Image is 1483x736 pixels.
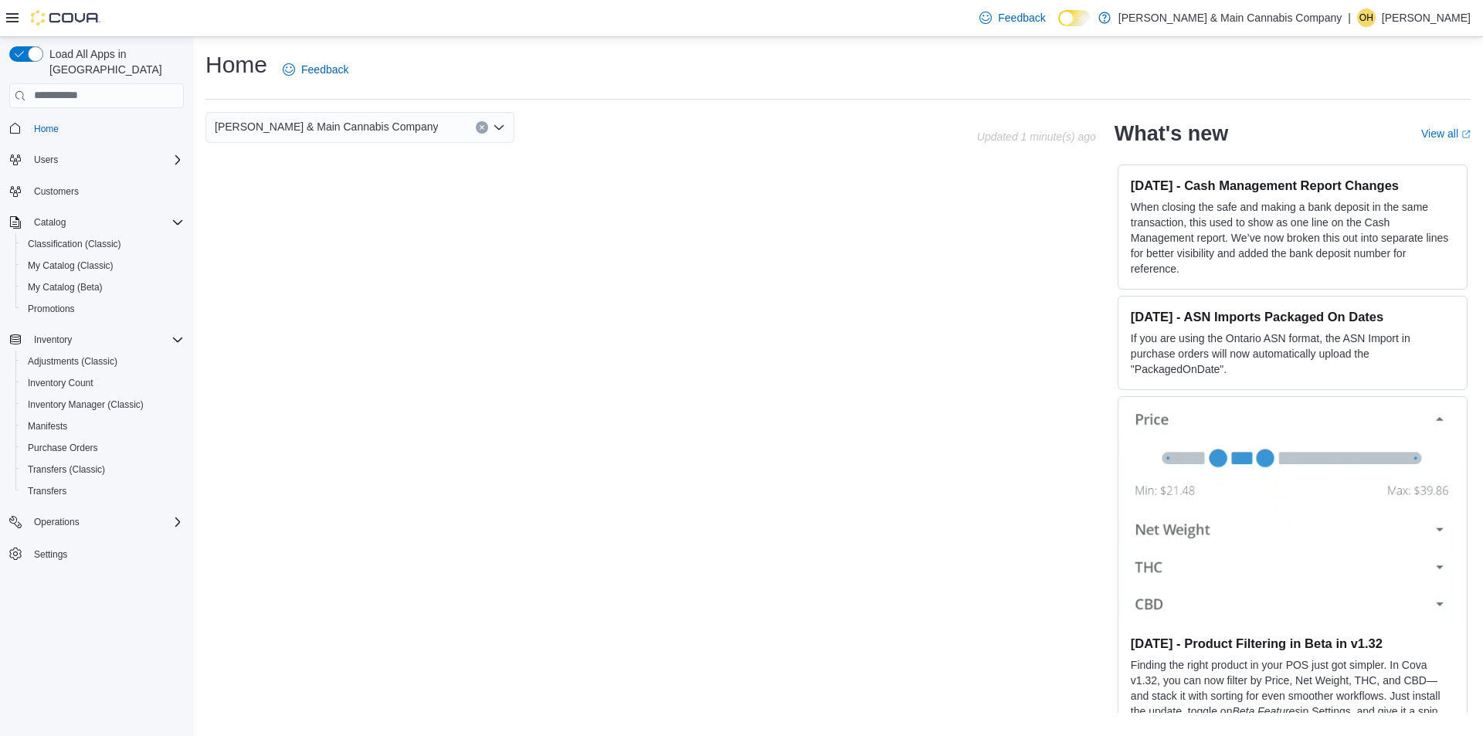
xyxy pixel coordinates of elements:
button: Inventory [28,331,78,349]
span: Catalog [28,213,184,232]
span: Customers [34,185,79,198]
button: Users [3,149,190,171]
span: Promotions [22,300,184,318]
p: Updated 1 minute(s) ago [977,131,1096,143]
p: [PERSON_NAME] & Main Cannabis Company [1118,8,1342,27]
button: Catalog [28,213,72,232]
button: Settings [3,542,190,565]
button: Catalog [3,212,190,233]
button: Inventory [3,329,190,351]
span: Purchase Orders [28,442,98,454]
span: [PERSON_NAME] & Main Cannabis Company [215,117,438,136]
span: Adjustments (Classic) [22,352,184,371]
span: Load All Apps in [GEOGRAPHIC_DATA] [43,46,184,77]
a: Promotions [22,300,81,318]
p: Finding the right product in your POS just got simpler. In Cova v1.32, you can now filter by Pric... [1131,657,1454,734]
div: Olivia Higgins [1357,8,1376,27]
a: My Catalog (Classic) [22,256,120,275]
button: Transfers [15,480,190,502]
a: My Catalog (Beta) [22,278,109,297]
nav: Complex example [9,111,184,605]
span: Purchase Orders [22,439,184,457]
input: Dark Mode [1058,10,1091,26]
span: Manifests [22,417,184,436]
a: Classification (Classic) [22,235,127,253]
a: Manifests [22,417,73,436]
span: Inventory Count [22,374,184,392]
span: Classification (Classic) [28,238,121,250]
button: Operations [28,513,86,531]
p: | [1348,8,1351,27]
span: Settings [34,548,67,561]
span: Catalog [34,216,66,229]
span: Adjustments (Classic) [28,355,117,368]
a: Purchase Orders [22,439,104,457]
a: View allExternal link [1421,127,1471,140]
button: Adjustments (Classic) [15,351,190,372]
svg: External link [1461,130,1471,139]
span: OH [1359,8,1373,27]
span: Users [34,154,58,166]
button: Purchase Orders [15,437,190,459]
span: Inventory [34,334,72,346]
em: Beta Features [1232,705,1300,717]
span: Inventory [28,331,184,349]
a: Transfers [22,482,73,500]
a: Customers [28,182,85,201]
h3: [DATE] - Cash Management Report Changes [1131,178,1454,193]
span: My Catalog (Beta) [22,278,184,297]
button: Transfers (Classic) [15,459,190,480]
button: Home [3,117,190,140]
button: Customers [3,180,190,202]
a: Feedback [973,2,1051,33]
button: Classification (Classic) [15,233,190,255]
a: Transfers (Classic) [22,460,111,479]
button: My Catalog (Beta) [15,276,190,298]
img: Cova [31,10,100,25]
h3: [DATE] - Product Filtering in Beta in v1.32 [1131,636,1454,651]
a: Home [28,120,65,138]
button: Open list of options [493,121,505,134]
span: Transfers (Classic) [22,460,184,479]
button: Operations [3,511,190,533]
button: Manifests [15,415,190,437]
p: [PERSON_NAME] [1382,8,1471,27]
span: Inventory Manager (Classic) [28,399,144,411]
button: Users [28,151,64,169]
a: Adjustments (Classic) [22,352,124,371]
span: Feedback [998,10,1045,25]
span: Manifests [28,420,67,432]
p: If you are using the Ontario ASN format, the ASN Import in purchase orders will now automatically... [1131,331,1454,377]
p: When closing the safe and making a bank deposit in the same transaction, this used to show as one... [1131,199,1454,276]
h3: [DATE] - ASN Imports Packaged On Dates [1131,309,1454,324]
a: Settings [28,545,73,564]
button: Promotions [15,298,190,320]
span: My Catalog (Classic) [28,259,114,272]
span: Transfers (Classic) [28,463,105,476]
span: Inventory Manager (Classic) [22,395,184,414]
span: Home [28,119,184,138]
span: Customers [28,181,184,201]
a: Inventory Manager (Classic) [22,395,150,414]
span: Operations [28,513,184,531]
h1: Home [205,49,267,80]
span: Settings [28,544,184,563]
span: Inventory Count [28,377,93,389]
button: My Catalog (Classic) [15,255,190,276]
span: Classification (Classic) [22,235,184,253]
span: Transfers [22,482,184,500]
span: Promotions [28,303,75,315]
span: Feedback [301,62,348,77]
span: Transfers [28,485,66,497]
span: Operations [34,516,80,528]
h2: What's new [1115,121,1228,146]
button: Clear input [476,121,488,134]
span: Users [28,151,184,169]
button: Inventory Count [15,372,190,394]
span: Home [34,123,59,135]
span: My Catalog (Classic) [22,256,184,275]
a: Feedback [277,54,355,85]
button: Inventory Manager (Classic) [15,394,190,415]
span: My Catalog (Beta) [28,281,103,293]
span: Dark Mode [1058,26,1059,27]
